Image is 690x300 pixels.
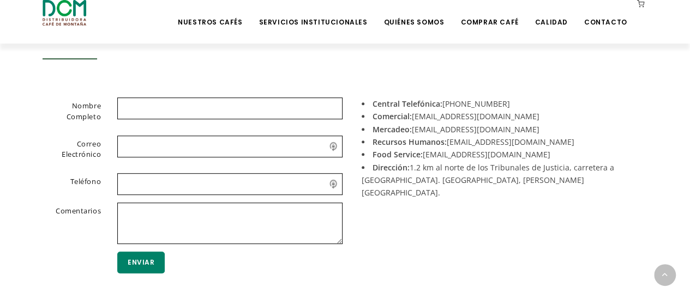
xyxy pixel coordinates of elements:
[117,252,165,273] button: Enviar
[373,111,412,121] strong: Comercial:
[373,162,410,173] strong: Dirección:
[29,173,110,193] label: Teléfono
[362,110,640,123] li: [EMAIL_ADDRESS][DOMAIN_NAME]
[171,1,249,27] a: Nuestros Cafés
[373,137,447,147] strong: Recursos Humanos:
[29,136,110,164] label: Correo Electrónico
[454,1,525,27] a: Comprar Café
[362,148,640,161] li: [EMAIL_ADDRESS][DOMAIN_NAME]
[252,1,374,27] a: Servicios Institucionales
[29,203,110,242] label: Comentarios
[362,161,640,199] li: 1.2 km al norte de los Tribunales de Justicia, carretera a [GEOGRAPHIC_DATA]. [GEOGRAPHIC_DATA], ...
[29,97,110,126] label: Nombre Completo
[362,123,640,136] li: [EMAIL_ADDRESS][DOMAIN_NAME]
[578,1,634,27] a: Contacto
[377,1,451,27] a: Quiénes Somos
[373,124,412,134] strong: Mercadeo:
[528,1,574,27] a: Calidad
[373,149,423,160] strong: Food Service:
[362,97,640,110] li: [PHONE_NUMBER]
[362,136,640,148] li: [EMAIL_ADDRESS][DOMAIN_NAME]
[373,99,442,109] strong: Central Telefónica:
